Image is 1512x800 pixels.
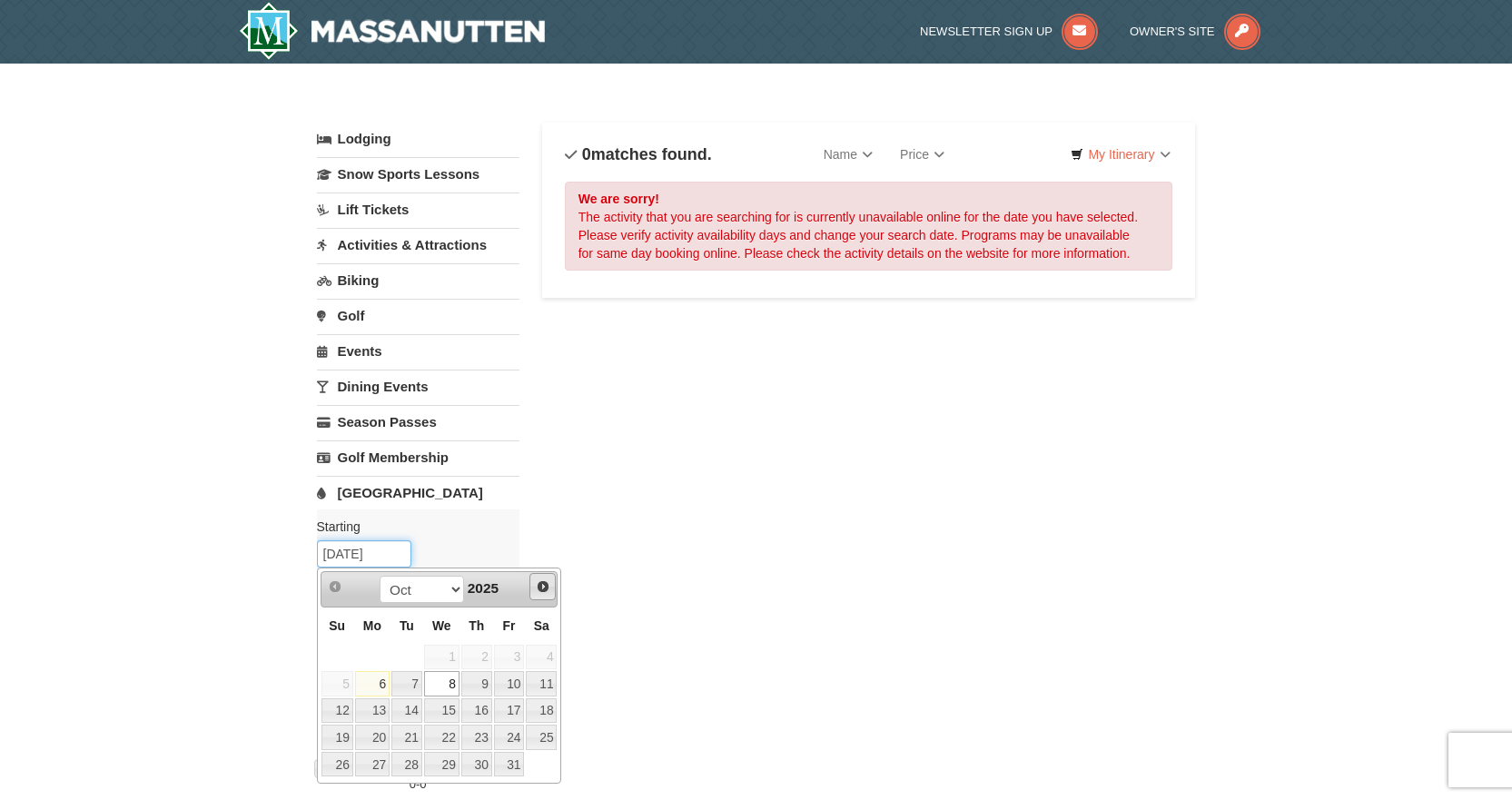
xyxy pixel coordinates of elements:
[886,136,958,173] a: Price
[391,671,422,696] a: 7
[400,618,414,633] span: Tuesday
[461,671,492,696] a: 9
[424,698,460,724] a: 15
[494,671,525,696] a: 10
[529,573,557,600] a: Next
[355,671,390,696] a: 6
[565,182,1173,271] div: The activity that you are searching for is currently unavailable online for the date you have sel...
[317,157,519,191] a: Snow Sports Lessons
[391,698,422,724] a: 14
[355,698,390,724] a: 13
[526,645,557,670] span: 4
[468,580,499,596] span: 2025
[317,775,519,794] label: -
[321,752,353,777] a: 26
[582,145,591,163] span: 0
[920,25,1098,38] a: Newsletter Sign Up
[321,725,353,750] a: 19
[363,618,381,633] span: Monday
[461,725,492,750] a: 23
[536,579,550,594] span: Next
[317,299,519,332] a: Golf
[239,2,546,60] img: Massanutten Resort Logo
[424,752,460,777] a: 29
[391,752,422,777] a: 28
[494,645,525,670] span: 3
[317,440,519,474] a: Golf Membership
[424,725,460,750] a: 22
[424,645,460,670] span: 1
[317,228,519,262] a: Activities & Attractions
[432,618,451,633] span: Wednesday
[321,671,353,696] span: 5
[317,405,519,439] a: Season Passes
[323,574,349,599] a: Prev
[1130,25,1260,38] a: Owner's Site
[461,645,492,670] span: 2
[565,145,712,163] h4: matches found.
[420,777,426,791] span: 0
[410,777,416,791] span: 0
[494,725,525,750] a: 24
[317,263,519,297] a: Biking
[355,725,390,750] a: 20
[391,725,422,750] a: 21
[424,671,460,696] a: 8
[355,752,390,777] a: 27
[317,334,519,368] a: Events
[328,579,342,594] span: Prev
[578,192,659,206] strong: We are sorry!
[1059,141,1181,168] a: My Itinerary
[1130,25,1215,38] span: Owner's Site
[317,123,519,155] a: Lodging
[317,476,519,509] a: [GEOGRAPHIC_DATA]
[534,618,549,633] span: Saturday
[321,698,353,724] a: 12
[920,25,1052,38] span: Newsletter Sign Up
[526,698,557,724] a: 18
[469,618,484,633] span: Thursday
[317,518,506,536] label: Starting
[329,618,345,633] span: Sunday
[494,752,525,777] a: 31
[526,725,557,750] a: 25
[461,698,492,724] a: 16
[317,370,519,403] a: Dining Events
[317,193,519,226] a: Lift Tickets
[503,618,516,633] span: Friday
[239,2,546,60] a: Massanutten Resort
[494,698,525,724] a: 17
[461,752,492,777] a: 30
[526,671,557,696] a: 11
[810,136,886,173] a: Name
